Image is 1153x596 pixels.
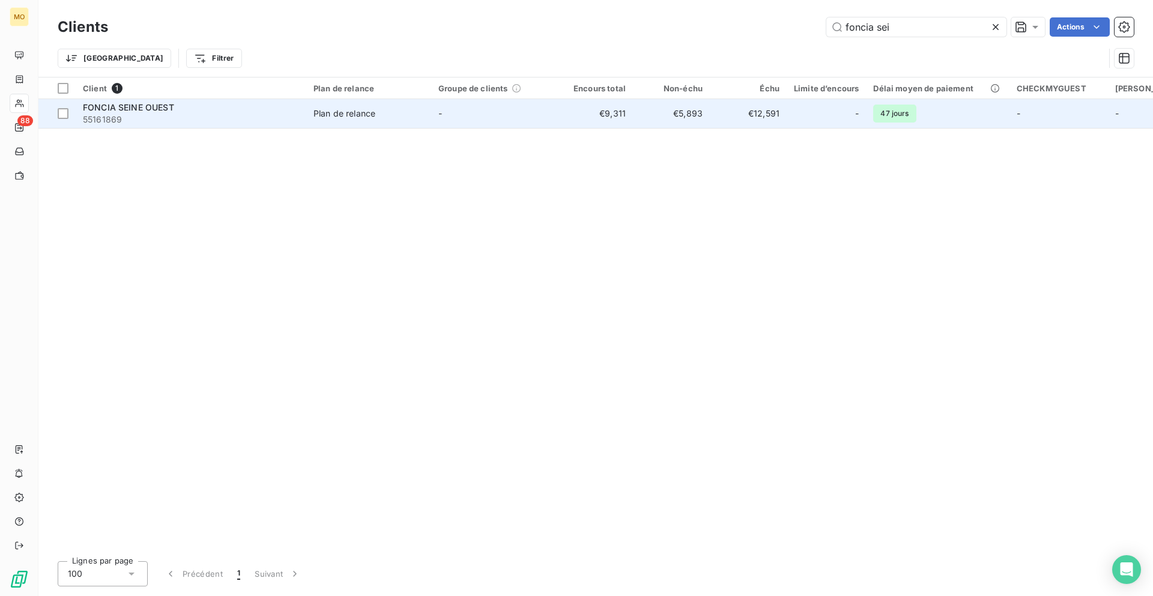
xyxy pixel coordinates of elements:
input: Rechercher [826,17,1006,37]
td: €9,311 [556,99,633,128]
span: - [438,108,442,118]
span: 1 [237,568,240,580]
div: Échu [717,84,779,93]
span: Groupe de clients [438,84,508,93]
span: - [855,108,859,120]
span: 100 [68,568,82,580]
span: 55161869 [83,114,299,126]
div: MO [10,7,29,26]
td: €5,893 [633,99,710,128]
span: 88 [17,115,33,126]
div: CHECKMYGUEST [1017,84,1101,93]
span: 47 jours [873,105,916,123]
button: Suivant [247,561,308,586]
div: Plan de relance [313,84,424,93]
span: Client [83,84,107,93]
span: - [1017,108,1020,118]
div: Délai moyen de paiement [873,84,1002,93]
button: Précédent [157,561,230,586]
h3: Clients [58,16,108,38]
div: Non-échu [640,84,703,93]
div: Limite d’encours [794,84,859,93]
span: - [1115,108,1119,118]
td: €12,591 [710,99,787,128]
button: Filtrer [186,49,241,68]
button: Actions [1050,17,1110,37]
span: FONCIA SEINE OUEST [83,102,174,112]
button: 1 [230,561,247,586]
div: Encours total [563,84,626,93]
div: Open Intercom Messenger [1112,555,1141,584]
img: Logo LeanPay [10,570,29,589]
span: 1 [112,83,123,94]
div: Plan de relance [313,108,375,120]
button: [GEOGRAPHIC_DATA] [58,49,171,68]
